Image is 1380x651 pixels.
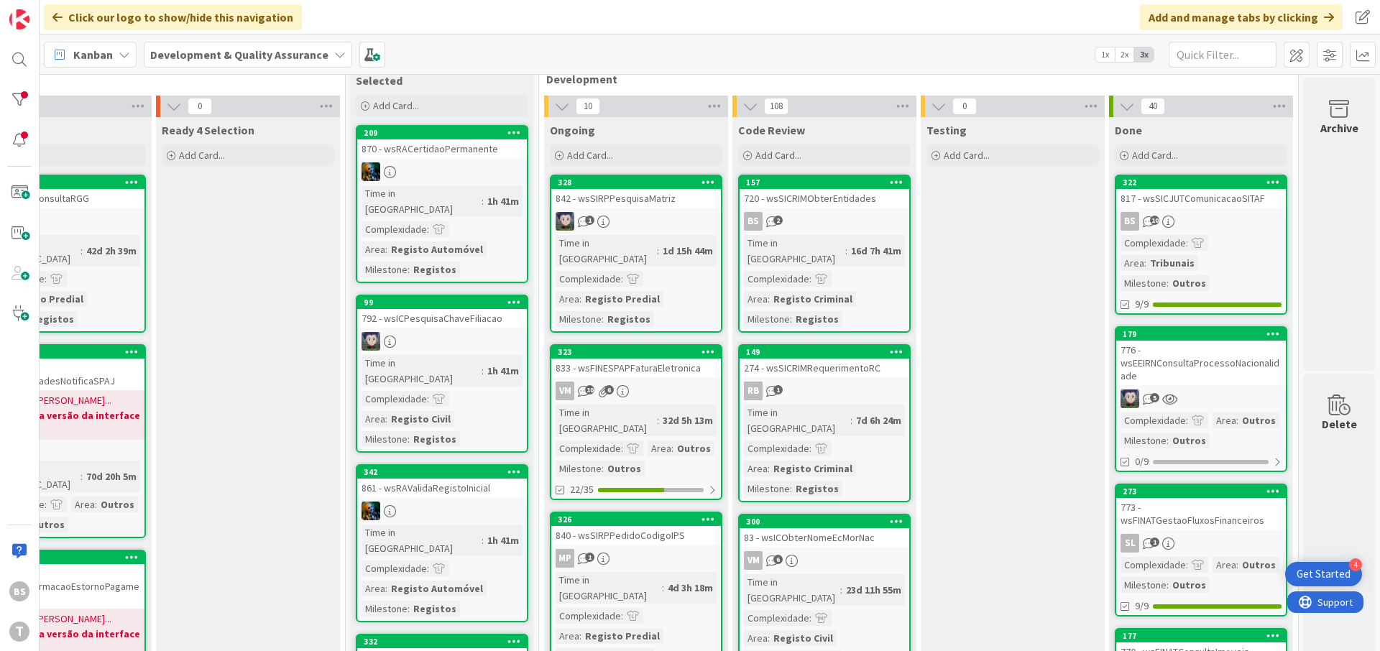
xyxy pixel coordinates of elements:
div: Registo Civil [770,630,837,646]
div: Delete [1322,415,1357,433]
a: 323833 - wsFINESPAPFaturaEletronicaVMTime in [GEOGRAPHIC_DATA]:32d 5h 13mComplexidade:Area:Outros... [550,344,722,500]
span: 40 [1141,98,1165,115]
span: : [1167,577,1169,593]
div: LS [1116,389,1286,408]
span: Kanban [73,46,113,63]
div: 149 [740,346,909,359]
span: 10 [576,98,600,115]
span: : [385,411,387,427]
div: 70d 20h 5m [83,468,140,484]
div: Time in [GEOGRAPHIC_DATA] [556,235,657,267]
div: 1d 15h 44m [659,243,717,259]
div: Milestone [1121,433,1167,448]
span: : [621,271,623,287]
span: 1 [585,216,594,225]
div: Complexidade [556,271,621,287]
div: Registo Criminal [770,461,856,476]
div: Complexidade [556,608,621,624]
div: Milestone [362,431,408,447]
span: : [579,628,581,644]
span: : [579,291,581,307]
div: Outros [1169,433,1210,448]
div: LS [357,332,527,351]
div: Archive [1320,119,1358,137]
div: Area [1121,255,1144,271]
div: 328842 - wsSIRPPesquisaMatriz [551,176,721,208]
span: 5 [1150,393,1159,402]
img: LS [556,212,574,231]
span: Ongoing [550,123,595,137]
span: : [427,560,429,576]
div: SL [1121,534,1139,553]
div: 149274 - wsSICRIMRequerimentoRC [740,346,909,377]
div: Area [362,411,385,427]
div: 1h 41m [484,363,523,379]
div: Complexidade [744,440,809,456]
div: Registos [27,311,78,327]
div: Registo Automóvel [387,581,487,596]
div: 322817 - wsSICJUTComunicacaoSITAF [1116,176,1286,208]
div: Registos [792,311,842,327]
span: Add Card... [944,149,990,162]
span: Support [30,2,65,19]
span: : [790,481,792,497]
div: RB [744,382,763,400]
div: Registo Criminal [770,291,856,307]
div: 332 [357,635,527,648]
span: : [45,497,47,512]
div: 273 [1123,486,1286,497]
span: 1 [585,553,594,562]
span: : [385,241,387,257]
div: Registos [410,601,460,617]
div: Complexidade [556,440,621,456]
div: 23d 11h 55m [842,582,905,598]
div: Registos [410,431,460,447]
div: Registos [410,262,460,277]
div: Registo Predial [581,628,663,644]
div: Complexidade [362,391,427,407]
div: Area [744,630,768,646]
div: 323 [558,347,721,357]
div: Milestone [556,461,602,476]
div: 177 [1123,631,1286,641]
div: SL [1116,534,1286,553]
div: Complexidade [362,560,427,576]
div: Time in [GEOGRAPHIC_DATA] [744,235,845,267]
div: 99 [357,296,527,309]
div: 16d 7h 41m [847,243,905,259]
span: : [80,243,83,259]
div: 4d 3h 18m [664,580,717,596]
span: : [621,608,623,624]
div: Outros [97,497,138,512]
div: VM [740,551,909,570]
div: Area [556,291,579,307]
div: 209 [357,126,527,139]
div: Click our logo to show/hide this navigation [44,4,302,30]
span: : [845,243,847,259]
div: 177 [1116,629,1286,642]
div: Outros [1169,275,1210,291]
div: 99 [364,297,527,308]
div: 7d 6h 24m [852,412,905,428]
span: : [850,412,852,428]
div: 1h 41m [484,532,523,548]
span: : [1186,557,1188,573]
div: Time in [GEOGRAPHIC_DATA] [362,525,482,556]
a: 342861 - wsRAValidaRegistoInicialJCTime in [GEOGRAPHIC_DATA]:1h 41mComplexidade:Area:Registo Auto... [356,464,528,622]
span: 1 [773,385,783,394]
img: LS [1121,389,1139,408]
div: Area [71,497,95,512]
span: 22/35 [570,482,594,497]
div: Outros [27,517,68,532]
div: Complexidade [362,221,427,237]
span: : [657,412,659,428]
span: : [408,262,410,277]
div: 870 - wsRACertidaoPermanente [357,139,527,158]
div: Time in [GEOGRAPHIC_DATA] [744,574,840,606]
div: 326840 - wsSIRPPedidoCodigoIPS [551,513,721,545]
span: : [768,461,770,476]
img: JC [362,502,380,520]
span: Add Card... [1132,149,1178,162]
span: : [1186,412,1188,428]
span: 108 [764,98,788,115]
